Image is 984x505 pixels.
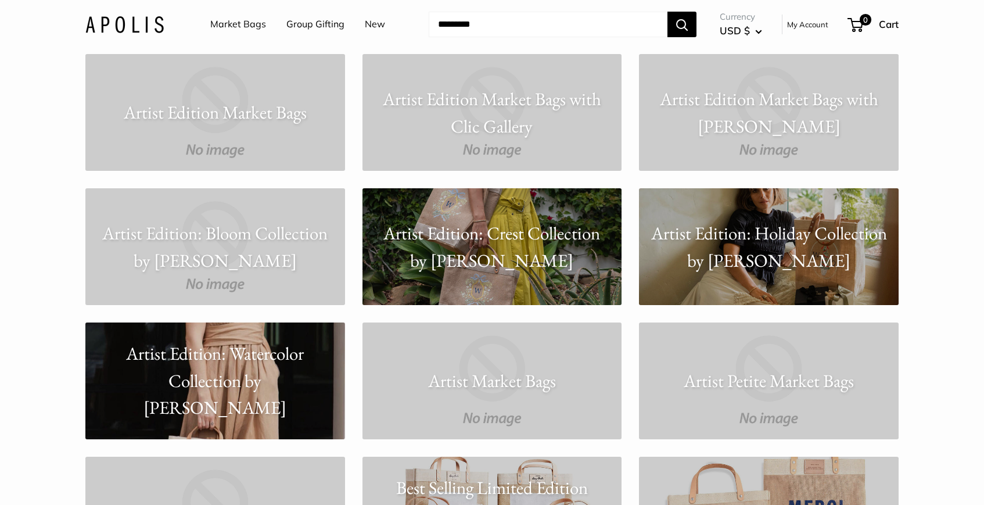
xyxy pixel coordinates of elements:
a: Artist Petite Market Bags [639,323,899,439]
a: 0 Cart [849,15,899,34]
a: Artist Edition Market Bags with Clic Gallery [362,54,622,171]
p: Artist Edition: Bloom Collection by [PERSON_NAME] [85,220,345,274]
p: Artist Edition Market Bags [85,99,345,126]
a: Artist Edition: Bloom Collection by [PERSON_NAME] [85,188,345,305]
p: Artist Edition: Holiday Collection by [PERSON_NAME] [639,220,899,274]
button: USD $ [720,22,762,40]
a: Artist Edition: Crest Collection by [PERSON_NAME] [362,188,622,305]
a: My Account [787,17,828,31]
span: 0 [860,14,871,26]
p: Artist Petite Market Bags [639,367,899,395]
a: Artist Edition: Watercolor Collection by [PERSON_NAME] [85,323,345,439]
a: Group Gifting [286,16,344,33]
a: Artist Edition Market Bags with [PERSON_NAME] [639,54,899,171]
iframe: Sign Up via Text for Offers [9,461,124,496]
a: Market Bags [210,16,266,33]
p: Artist Edition Market Bags with [PERSON_NAME] [639,85,899,139]
p: Artist Edition Market Bags with Clic Gallery [362,85,622,139]
p: Artist Edition: Watercolor Collection by [PERSON_NAME] [85,340,345,421]
a: Artist Market Bags [362,323,622,439]
input: Search... [429,12,667,37]
a: Artist Edition: Holiday Collection by [PERSON_NAME] [639,188,899,305]
span: Currency [720,9,762,25]
button: Search [667,12,696,37]
p: Artist Edition: Crest Collection by [PERSON_NAME] [362,220,622,274]
img: Apolis [85,16,164,33]
p: Artist Market Bags [362,367,622,395]
span: USD $ [720,24,750,37]
a: New [365,16,385,33]
a: Artist Edition Market Bags [85,54,345,171]
span: Cart [879,18,899,30]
